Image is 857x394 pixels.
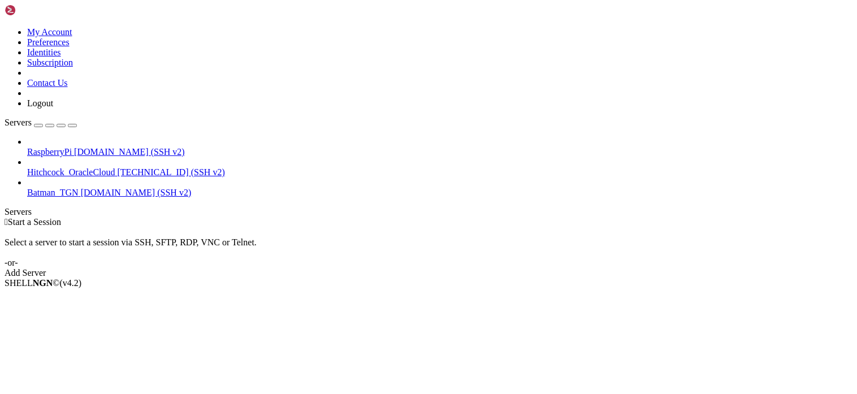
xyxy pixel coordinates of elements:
[27,147,852,157] a: RaspberryPi [DOMAIN_NAME] (SSH v2)
[27,58,73,67] a: Subscription
[27,37,70,47] a: Preferences
[27,47,61,57] a: Identities
[27,147,72,157] span: RaspberryPi
[27,98,53,108] a: Logout
[74,147,185,157] span: [DOMAIN_NAME] (SSH v2)
[27,27,72,37] a: My Account
[118,167,225,177] span: [TECHNICAL_ID] (SSH v2)
[27,78,68,88] a: Contact Us
[27,157,852,177] li: Hitchcock_OracleCloud [TECHNICAL_ID] (SSH v2)
[27,167,852,177] a: Hitchcock_OracleCloud [TECHNICAL_ID] (SSH v2)
[5,118,32,127] span: Servers
[81,188,192,197] span: [DOMAIN_NAME] (SSH v2)
[27,188,852,198] a: Batman_TGN [DOMAIN_NAME] (SSH v2)
[5,217,8,227] span: 
[5,278,81,288] span: SHELL ©
[27,177,852,198] li: Batman_TGN [DOMAIN_NAME] (SSH v2)
[33,278,53,288] b: NGN
[27,167,115,177] span: Hitchcock_OracleCloud
[5,268,852,278] div: Add Server
[5,118,77,127] a: Servers
[5,5,70,16] img: Shellngn
[60,278,82,288] span: 4.2.0
[8,217,61,227] span: Start a Session
[5,227,852,268] div: Select a server to start a session via SSH, SFTP, RDP, VNC or Telnet. -or-
[27,137,852,157] li: RaspberryPi [DOMAIN_NAME] (SSH v2)
[27,188,79,197] span: Batman_TGN
[5,207,852,217] div: Servers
